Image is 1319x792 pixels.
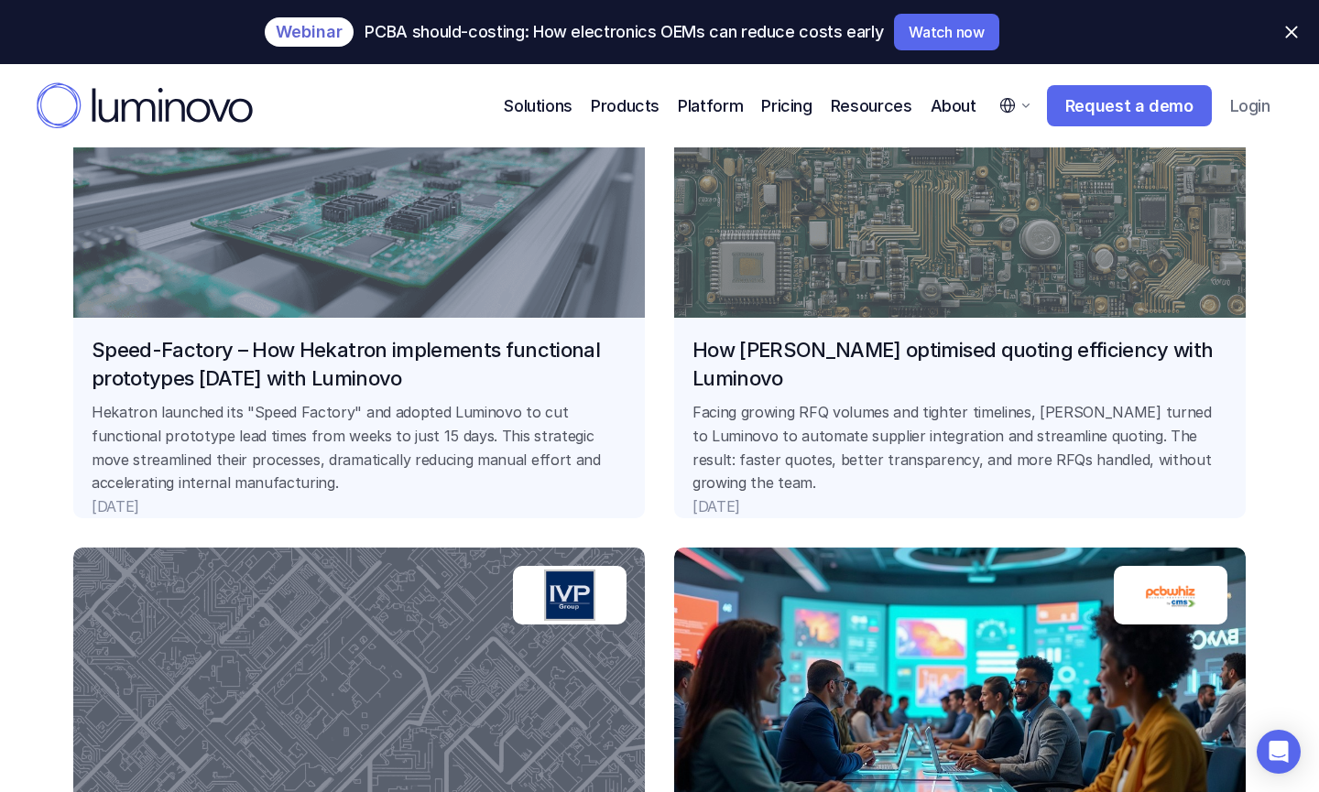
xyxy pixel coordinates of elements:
[894,14,998,50] a: Watch now
[1217,87,1282,125] a: Login
[591,93,659,118] p: Products
[276,25,343,39] p: Webinar
[1257,730,1301,774] div: Open Intercom Messenger
[1230,96,1270,116] p: Login
[1047,85,1212,127] a: Request a demo
[365,23,883,41] p: PCBA should-costing: How electronics OEMs can reduce costs early
[931,93,976,118] p: About
[678,93,743,118] p: Platform
[761,93,812,118] a: Pricing
[1065,96,1194,116] p: Request a demo
[831,93,912,118] p: Resources
[909,25,984,39] p: Watch now
[504,93,572,118] p: Solutions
